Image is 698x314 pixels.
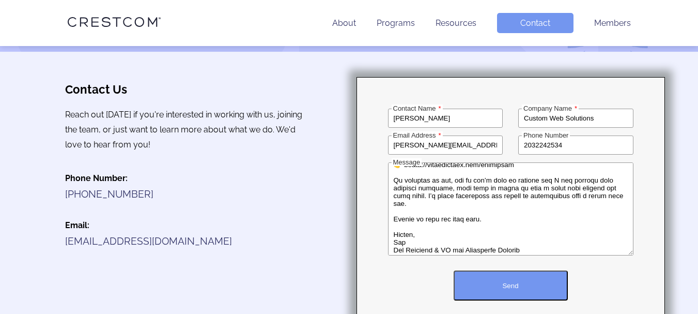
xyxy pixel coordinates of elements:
label: Message [392,158,422,166]
h4: Email: [65,220,311,230]
p: Reach out [DATE] if you're interested in working with us, joining the team, or just want to learn... [65,108,311,152]
a: [PHONE_NUMBER] [65,188,153,200]
button: Send [454,271,568,301]
a: Resources [436,18,476,28]
a: About [332,18,356,28]
a: Programs [377,18,415,28]
a: Members [594,18,631,28]
h4: Phone Number: [65,173,311,183]
a: Contact [497,13,573,33]
h3: Contact Us [65,83,311,96]
label: Phone Number [522,131,570,139]
label: Email Address [392,131,443,139]
label: Contact Name [392,104,443,112]
label: Company Name [522,104,579,112]
a: [EMAIL_ADDRESS][DOMAIN_NAME] [65,235,232,247]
